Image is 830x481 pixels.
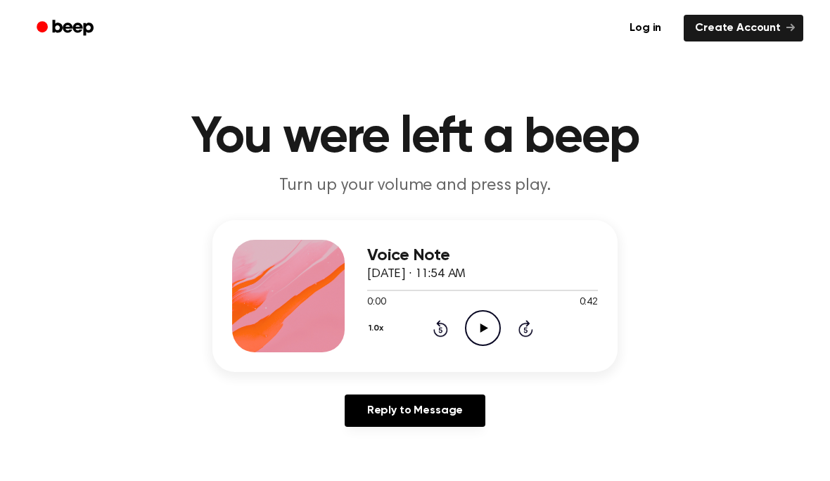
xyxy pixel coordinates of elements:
a: Beep [27,15,106,42]
h1: You were left a beep [55,113,775,163]
a: Create Account [684,15,803,41]
span: 0:00 [367,295,385,310]
p: Turn up your volume and press play. [145,174,685,198]
h3: Voice Note [367,246,598,265]
a: Reply to Message [345,395,485,427]
button: 1.0x [367,316,388,340]
span: [DATE] · 11:54 AM [367,268,466,281]
span: 0:42 [580,295,598,310]
a: Log in [615,12,675,44]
